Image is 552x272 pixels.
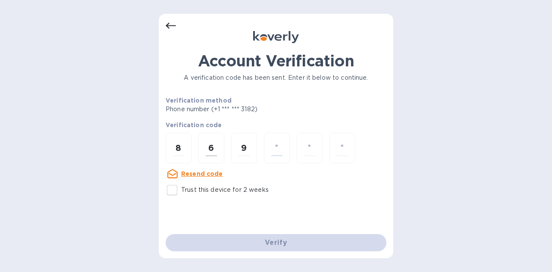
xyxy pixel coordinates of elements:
p: Phone number (+1 *** *** 3182) [166,105,323,114]
h1: Account Verification [166,52,386,70]
u: Resend code [181,170,223,177]
p: Verification code [166,121,386,129]
b: Verification method [166,97,232,104]
p: A verification code has been sent. Enter it below to continue. [166,73,386,82]
p: Trust this device for 2 weeks [181,185,269,194]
